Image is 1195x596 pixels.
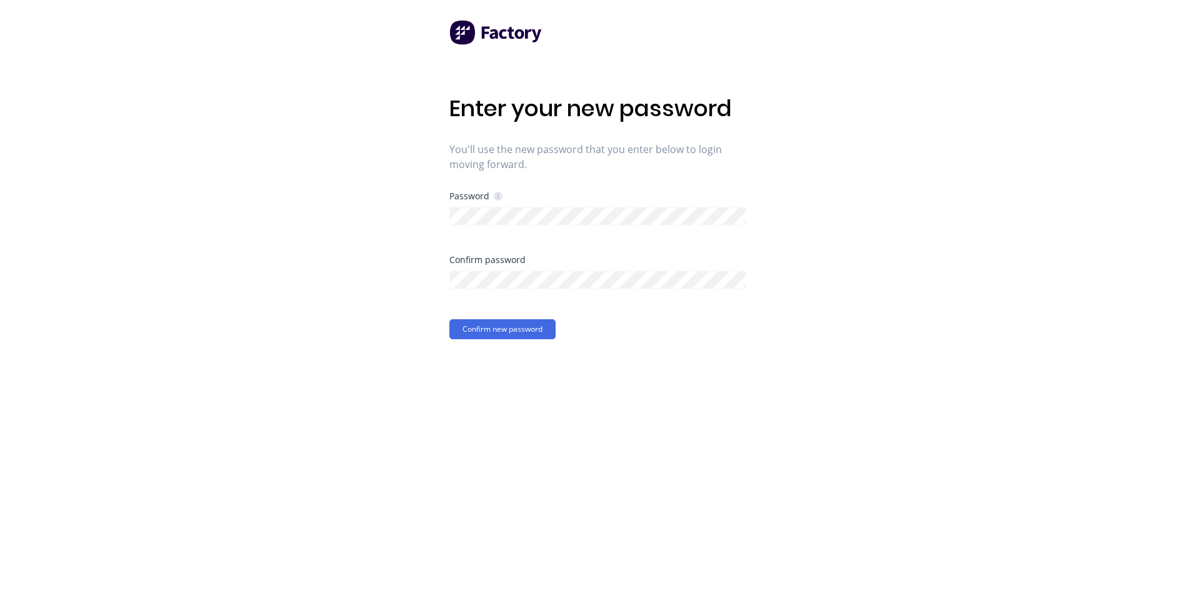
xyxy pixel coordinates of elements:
button: Confirm new password [449,319,556,339]
span: You'll use the new password that you enter below to login moving forward. [449,142,746,172]
img: Factory [449,20,543,45]
h1: Enter your new password [449,95,746,122]
div: Confirm password [449,256,746,264]
div: Password [449,190,502,202]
